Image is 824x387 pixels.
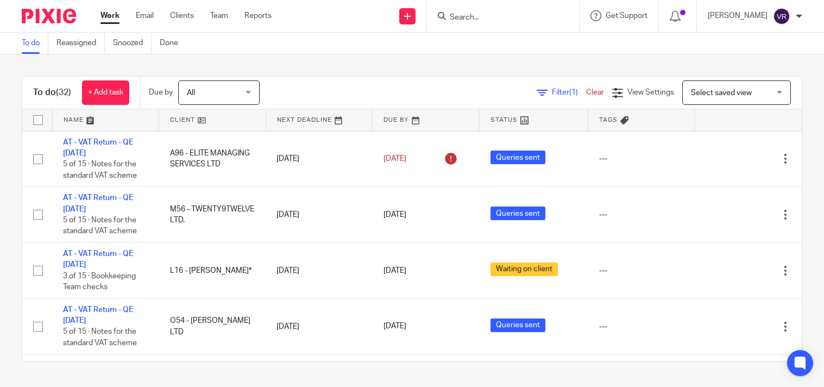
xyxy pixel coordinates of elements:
[33,87,71,98] h1: To do
[210,10,228,21] a: Team
[159,187,266,243] td: M56 - TWENTY9TWELVE LTD.
[383,155,406,163] span: [DATE]
[63,216,137,235] span: 5 of 15 · Notes for the standard VAT scheme
[149,87,173,98] p: Due by
[627,89,674,96] span: View Settings
[136,10,154,21] a: Email
[266,187,373,243] td: [DATE]
[586,89,604,96] a: Clear
[383,267,406,274] span: [DATE]
[599,265,684,276] div: ---
[691,89,752,97] span: Select saved view
[22,33,48,54] a: To do
[63,139,133,157] a: AT - VAT Return - QE [DATE]
[266,243,373,299] td: [DATE]
[773,8,790,25] img: svg%3E
[160,33,186,54] a: Done
[63,272,136,291] span: 3 of 15 · Bookkeeping Team checks
[22,9,76,23] img: Pixie
[63,306,133,324] a: AT - VAT Return - QE [DATE]
[490,319,545,332] span: Queries sent
[244,10,272,21] a: Reports
[63,328,137,347] span: 5 of 15 · Notes for the standard VAT scheme
[56,88,71,97] span: (32)
[100,10,119,21] a: Work
[449,13,546,23] input: Search
[159,298,266,354] td: O54 - [PERSON_NAME] LTD
[599,321,684,332] div: ---
[113,33,152,54] a: Snoozed
[82,80,129,105] a: + Add task
[490,263,558,276] span: Waiting on client
[599,117,618,123] span: Tags
[63,160,137,179] span: 5 of 15 · Notes for the standard VAT scheme
[159,131,266,187] td: A96 - ELITE MANAGING SERVICES LTD
[599,209,684,220] div: ---
[63,250,133,269] a: AT - VAT Return - QE [DATE]
[708,10,768,21] p: [PERSON_NAME]
[56,33,105,54] a: Reassigned
[569,89,578,96] span: (1)
[383,323,406,330] span: [DATE]
[490,151,545,164] span: Queries sent
[552,89,586,96] span: Filter
[606,12,647,20] span: Get Support
[490,207,545,220] span: Queries sent
[599,153,684,164] div: ---
[266,298,373,354] td: [DATE]
[266,131,373,187] td: [DATE]
[159,243,266,299] td: L16 - [PERSON_NAME]*
[383,211,406,219] span: [DATE]
[187,89,195,97] span: All
[63,194,133,213] a: AT - VAT Return - QE [DATE]
[170,10,194,21] a: Clients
